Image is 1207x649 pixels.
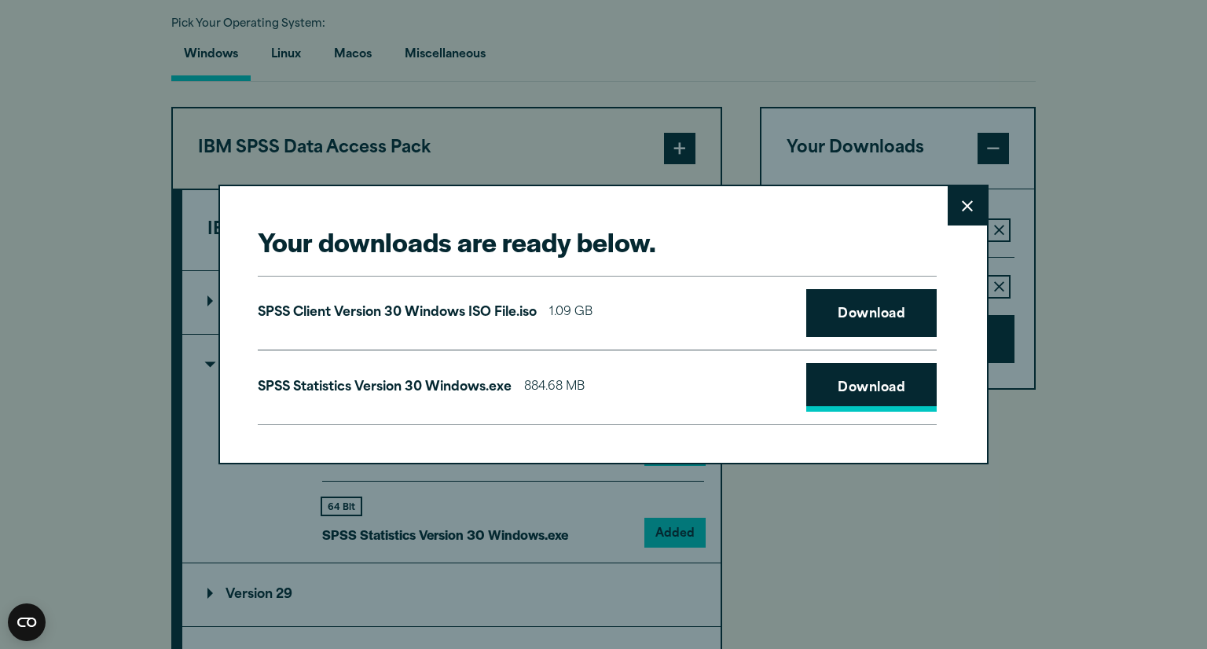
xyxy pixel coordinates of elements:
[806,363,937,412] a: Download
[549,302,592,324] span: 1.09 GB
[258,224,937,259] h2: Your downloads are ready below.
[258,376,512,399] p: SPSS Statistics Version 30 Windows.exe
[8,603,46,641] div: CookieBot Widget Contents
[806,289,937,338] a: Download
[524,376,585,399] span: 884.68 MB
[8,603,46,641] svg: CookieBot Widget Icon
[258,302,537,324] p: SPSS Client Version 30 Windows ISO File.iso
[8,603,46,641] button: Open CMP widget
